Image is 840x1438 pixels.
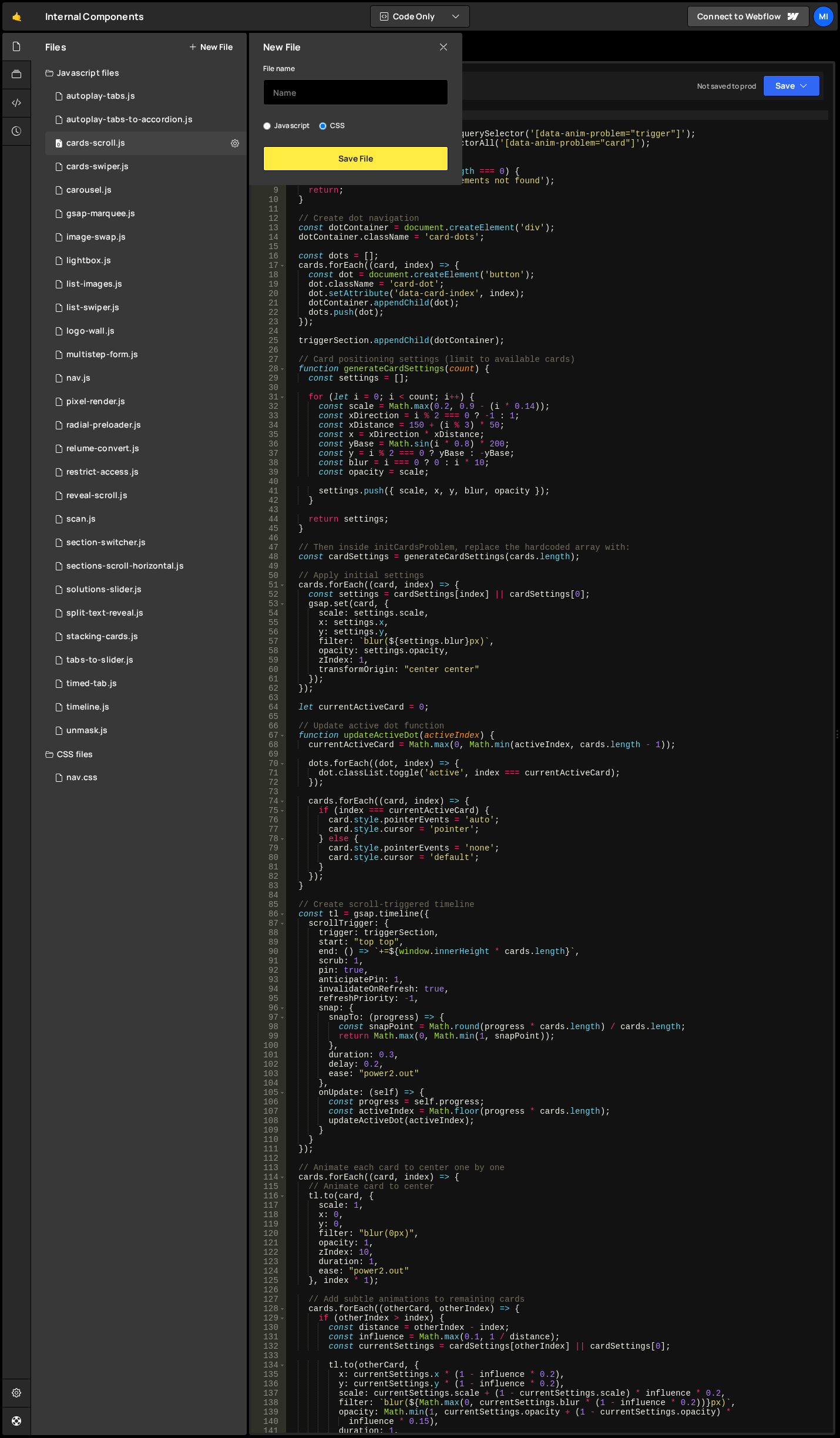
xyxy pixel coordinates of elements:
[251,336,286,345] div: 25
[251,684,286,693] div: 62
[55,140,62,149] span: 0
[251,1238,286,1248] div: 121
[251,1266,286,1276] div: 124
[251,251,286,261] div: 16
[687,6,809,27] a: Connect to Webflow
[251,383,286,392] div: 30
[251,938,286,947] div: 89
[251,618,286,627] div: 55
[319,122,327,130] input: CSS
[251,1323,286,1332] div: 130
[251,242,286,251] div: 15
[45,625,247,649] div: 15229/45309.js
[251,1069,286,1078] div: 103
[45,226,247,249] div: 15229/45755.js
[251,1417,286,1426] div: 140
[251,891,286,900] div: 84
[251,430,286,439] div: 35
[66,490,127,501] div: reveal-scroll.js
[66,115,193,125] div: autoplay-tabs-to-accordion.js
[251,1088,286,1097] div: 105
[251,195,286,204] div: 10
[66,162,129,172] div: cards-swiper.js
[251,1144,286,1154] div: 111
[251,1426,286,1436] div: 141
[251,759,286,768] div: 70
[251,1041,286,1050] div: 100
[251,1163,286,1172] div: 113
[45,484,247,508] div: 15229/45389.js
[251,317,286,327] div: 23
[66,209,135,219] div: gsap-marquee.js
[251,477,286,486] div: 40
[251,637,286,646] div: 57
[251,665,286,674] div: 60
[45,555,247,578] div: 15229/40083.js
[66,279,122,290] div: list-images.js
[251,590,286,599] div: 52
[251,928,286,938] div: 88
[251,355,286,364] div: 27
[251,1060,286,1069] div: 102
[251,411,286,421] div: 33
[251,1154,286,1163] div: 112
[45,461,247,484] div: 15229/44949.js
[45,414,247,437] div: 15229/45355.js
[66,725,107,736] div: unmask.js
[251,524,286,533] div: 45
[251,186,286,195] div: 9
[251,778,286,787] div: 72
[251,900,286,909] div: 85
[251,712,286,721] div: 65
[45,719,247,742] div: 15229/44592.js
[251,1191,286,1201] div: 116
[45,296,247,320] div: 15229/40471.js
[66,91,135,102] div: autoplay-tabs.js
[66,678,117,689] div: timed-tab.js
[251,599,286,609] div: 53
[251,552,286,562] div: 48
[66,608,143,619] div: split-text-reveal.js
[251,975,286,985] div: 93
[45,531,247,555] div: 15229/42835.js
[251,364,286,374] div: 28
[251,1013,286,1022] div: 97
[45,508,247,531] div: 15229/44591.js
[251,327,286,336] div: 24
[66,326,115,337] div: logo-wall.js
[251,609,286,618] div: 54
[251,374,286,383] div: 29
[251,1285,286,1295] div: 126
[263,146,448,171] button: Save File
[251,1257,286,1266] div: 123
[31,742,247,766] div: CSS files
[251,1107,286,1116] div: 107
[66,138,125,149] div: cards-scroll.js
[66,444,139,454] div: relume-convert.js
[66,655,133,666] div: tabs-to-slider.js
[66,514,96,525] div: scan.js
[251,1032,286,1041] div: 99
[251,627,286,637] div: 56
[251,731,286,740] div: 67
[251,1022,286,1032] div: 98
[251,515,286,524] div: 44
[251,562,286,571] div: 49
[251,862,286,872] div: 81
[251,1050,286,1060] div: 101
[813,6,834,27] div: Mi
[251,289,286,298] div: 20
[251,1407,286,1417] div: 139
[251,1370,286,1379] div: 135
[251,1219,286,1229] div: 119
[251,223,286,233] div: 13
[263,41,301,53] h2: New File
[66,303,119,313] div: list-swiper.js
[251,1304,286,1313] div: 128
[251,797,286,806] div: 74
[251,825,286,834] div: 77
[66,397,125,407] div: pixel-render.js
[251,449,286,458] div: 37
[251,656,286,665] div: 59
[45,320,247,343] div: 15229/43870.js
